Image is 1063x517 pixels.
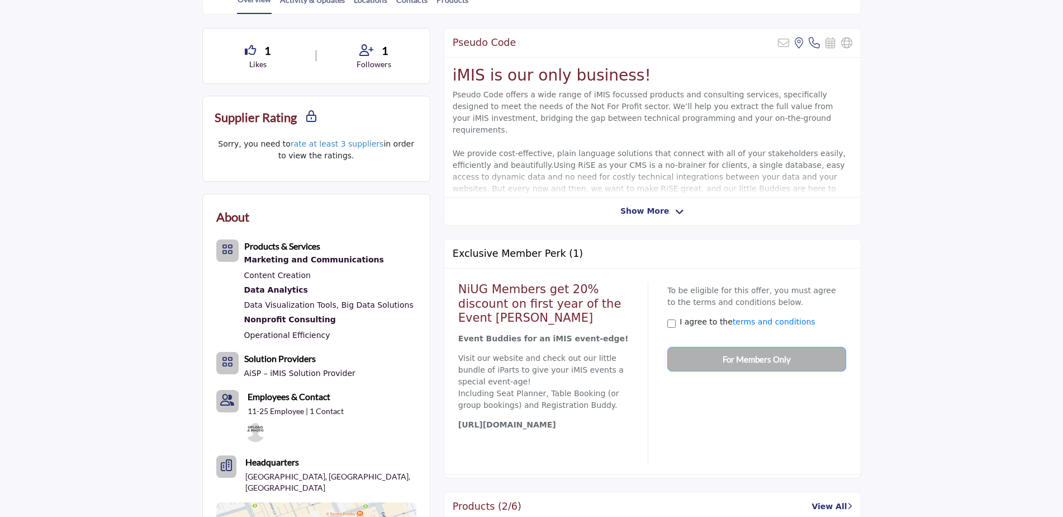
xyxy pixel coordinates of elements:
[216,352,239,374] button: Category Icon
[248,390,330,403] a: Employees & Contact
[667,319,676,328] input: Select Terms & Conditions
[458,334,629,343] strong: Event Buddies for an iMIS event-edge!
[244,300,339,309] a: Data Visualization Tools,
[216,208,249,226] h2: About
[382,42,388,59] span: 1
[244,355,316,364] a: Solution Providers
[244,242,320,251] a: Products & Services
[244,331,330,340] a: Operational Efficiency
[216,455,236,478] button: Headquarter icon
[458,283,640,325] h2: NiUG Members get 20% discount on first year of the Event [PERSON_NAME]
[244,283,414,298] a: Data Analytics
[244,353,316,364] b: Solution Providers
[680,316,815,328] label: I agree to the
[244,369,355,378] a: AiSP – iMIS Solution Provider
[244,313,414,327] a: Nonprofit Consulting
[458,352,640,411] p: Visit our website and check out our little bundle of iParts to give your iMIS events a special ev...
[245,455,299,469] b: Headquarters
[216,239,239,262] button: Category Icon
[244,271,311,280] a: Content Creation
[453,89,852,218] p: Pseudo Code offers a wide range of iMIS focussed products and consulting services, specifically d...
[244,241,320,251] b: Products & Services
[667,285,846,308] p: To be eligible for this offer, you must agree to the terms and conditions below.
[332,59,416,70] p: Followers
[453,149,846,170] span: We provide cost-effective, plain language solutions that connect with all of your stakeholders ea...
[216,59,301,70] p: Likes
[248,406,344,417] a: 11-25 Employee | 1 Contact
[812,501,852,513] a: View All
[453,66,852,85] h2: iMIS is our only business!
[453,37,516,49] h2: Pseudo Code
[264,42,271,59] span: 1
[245,422,265,442] img: Pauline H.
[244,253,414,267] a: Marketing and Communications
[291,139,383,148] a: rate at least 3 suppliers
[620,205,669,217] span: Show More
[458,420,556,429] strong: [URL][DOMAIN_NAME]
[215,138,418,162] p: Sorry, you need to in order to view the ratings.
[453,501,521,513] h2: Products (2/6)
[244,253,414,267] div: Specialists in crafting effective marketing campaigns and communication strategies to elevate you...
[216,390,239,412] a: Link of redirect to contact page
[215,108,297,126] h2: Supplier Rating
[341,300,414,309] a: Big Data Solutions
[245,471,416,493] p: [GEOGRAPHIC_DATA], [GEOGRAPHIC_DATA], [GEOGRAPHIC_DATA]
[248,391,330,402] b: Employees & Contact
[244,283,414,298] div: Providers of advanced data analysis tools and services to help organizations unlock valuable insi...
[453,248,583,260] h5: Exclusive Member Perk (1)
[216,390,239,412] button: Contact-Employee Icon
[244,313,414,327] div: Expert guidance in strategic planning, organizational development, and governance to achieve your...
[733,317,815,326] a: terms and conditions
